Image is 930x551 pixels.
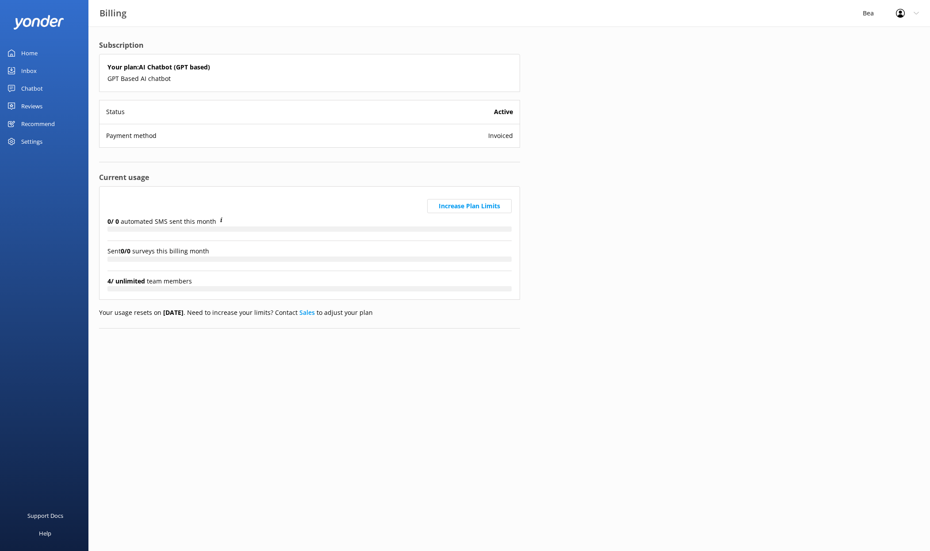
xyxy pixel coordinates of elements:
[27,507,63,524] div: Support Docs
[163,308,184,317] strong: [DATE]
[21,44,38,62] div: Home
[427,199,512,213] button: Increase Plan Limits
[100,6,126,20] h3: Billing
[13,15,64,30] img: yonder-white-logo.png
[299,308,315,317] a: Sales
[21,62,37,80] div: Inbox
[21,115,55,133] div: Recommend
[99,172,520,184] h4: Current usage
[106,107,125,117] p: Status
[107,217,512,226] p: automated SMS sent this month
[107,217,121,226] strong: 0 / 0
[106,131,157,141] p: Payment method
[107,276,512,286] p: team members
[21,133,42,150] div: Settings
[494,107,513,117] b: Active
[427,195,512,217] a: Increase Plan Limits
[121,247,132,255] strong: 0 / 0
[99,308,520,318] p: Your usage resets on . Need to increase your limits? Contact to adjust your plan
[39,524,51,542] div: Help
[107,74,512,84] p: GPT Based AI chatbot
[107,277,147,285] strong: 4 / unlimited
[21,97,42,115] div: Reviews
[488,131,513,141] span: Invoiced
[107,246,512,256] p: Sent surveys this billing month
[21,80,43,97] div: Chatbot
[99,40,520,51] h4: Subscription
[107,62,512,72] h5: Your plan: AI Chatbot (GPT based)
